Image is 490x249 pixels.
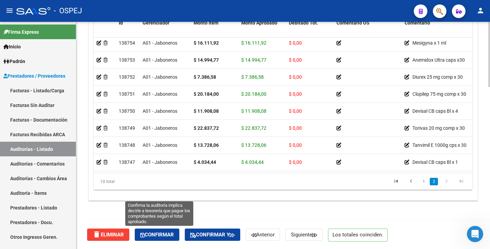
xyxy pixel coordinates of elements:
[119,159,135,165] span: 138747
[289,40,302,46] span: $ 0,00
[467,226,483,242] iframe: Intercom live chat
[289,159,302,165] span: $ 0,00
[328,229,388,242] p: Los totales coinciden.
[285,229,323,241] button: Siguiente
[143,125,177,131] span: A01 - Jaboneros
[194,108,219,114] strong: $ 11.908,08
[412,74,463,80] span: Diurex 25 mg comp x 30
[194,91,219,97] strong: $ 20.184,00
[143,108,177,114] span: A01 - Jaboneros
[239,16,286,46] datatable-header-cell: Monto Aprobado
[241,125,266,131] span: $ 22.837,72
[241,40,266,46] span: $ 16.111,92
[135,229,179,241] button: Confirmar
[143,57,177,63] span: A01 - Jaboneros
[194,57,219,63] strong: $ 14.994,77
[194,159,216,165] strong: $ 4.034,44
[54,3,82,18] span: - OSPEJ
[191,16,239,46] datatable-header-cell: Monto Item
[143,74,177,80] span: A01 - Jaboneros
[93,230,101,238] mat-icon: delete
[119,40,135,46] span: 138754
[241,20,277,26] span: Monto Aprobado
[412,108,458,114] span: Devisal CB caps Bl x 4
[334,16,402,46] datatable-header-cell: Comentario OS
[412,57,465,63] span: Anemidox Ultra caps x30
[251,232,275,238] span: Anterior
[289,125,302,131] span: $ 0,00
[190,232,235,238] span: Confirmar y
[286,16,334,46] datatable-header-cell: Debitado Tot.
[241,91,266,97] span: $ 20.184,00
[246,229,280,241] button: Anterior
[119,91,135,97] span: 138751
[3,58,25,65] span: Padrón
[143,40,177,46] span: A01 - Jaboneros
[3,72,65,80] span: Prestadores / Proveedores
[140,16,191,46] datatable-header-cell: Gerenciador
[241,57,266,63] span: $ 14.994,77
[93,232,124,238] span: Eliminar
[420,178,428,185] a: 1
[116,16,140,46] datatable-header-cell: Id
[194,40,219,46] strong: $ 16.111,92
[337,20,370,26] span: Comentario OS
[143,20,169,26] span: Gerenciador
[289,142,302,148] span: $ 0,00
[291,232,317,238] span: Siguiente
[119,74,135,80] span: 138752
[140,232,174,238] span: Confirmar
[119,20,123,26] span: Id
[241,142,266,148] span: $ 13.728,06
[143,91,177,97] span: A01 - Jaboneros
[430,178,438,185] a: 2
[289,20,318,26] span: Debitado Tot.
[476,6,485,15] mat-icon: person
[241,159,264,165] span: $ 4.034,44
[412,91,466,97] span: Clopilep 75 mg comp x 30
[119,108,135,114] span: 138750
[185,229,240,241] button: Confirmar y
[5,6,14,15] mat-icon: menu
[194,74,216,80] strong: $ 7.386,58
[429,176,439,187] li: page 2
[412,125,465,131] span: Torivas 20 mg comp x 30
[3,28,39,36] span: Firma Express
[390,178,403,185] a: go to first page
[412,159,458,165] span: Devisal CB caps Bl x 1
[405,20,430,26] span: Comentario
[194,142,219,148] strong: $ 13.728,06
[119,57,135,63] span: 138753
[143,142,177,148] span: A01 - Jaboneros
[405,178,418,185] a: go to previous page
[289,91,302,97] span: $ 0,00
[455,178,468,185] a: go to last page
[94,173,168,190] div: 10 total
[3,43,21,50] span: Inicio
[402,16,470,46] datatable-header-cell: Comentario
[119,125,135,131] span: 138749
[194,20,218,26] span: Monto Item
[412,40,446,46] span: Mesigyna x 1 ml
[419,176,429,187] li: page 1
[143,159,177,165] span: A01 - Jaboneros
[289,57,302,63] span: $ 0,00
[289,74,302,80] span: $ 0,00
[289,108,302,114] span: $ 0,00
[87,229,129,241] button: Eliminar
[241,74,264,80] span: $ 7.386,58
[241,108,266,114] span: $ 11.908,08
[412,142,467,148] span: Tanvimil E 1000g cps x 30
[440,178,453,185] a: go to next page
[119,142,135,148] span: 138748
[194,125,219,131] strong: $ 22.837,72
